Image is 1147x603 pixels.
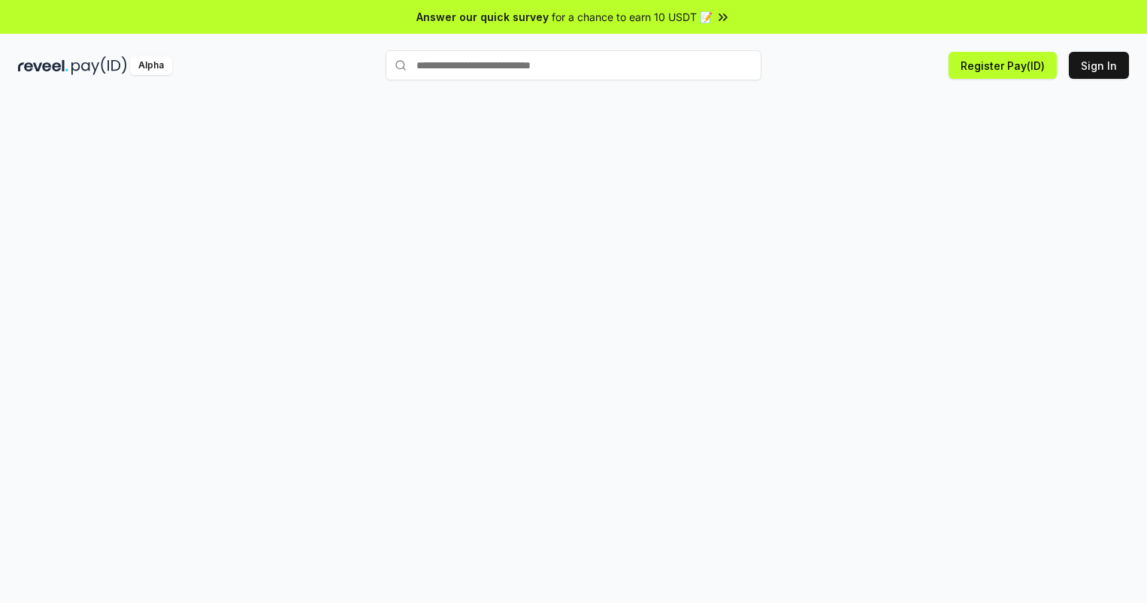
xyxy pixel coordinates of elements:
[18,56,68,75] img: reveel_dark
[1069,52,1129,79] button: Sign In
[71,56,127,75] img: pay_id
[130,56,172,75] div: Alpha
[416,9,549,25] span: Answer our quick survey
[552,9,713,25] span: for a chance to earn 10 USDT 📝
[949,52,1057,79] button: Register Pay(ID)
